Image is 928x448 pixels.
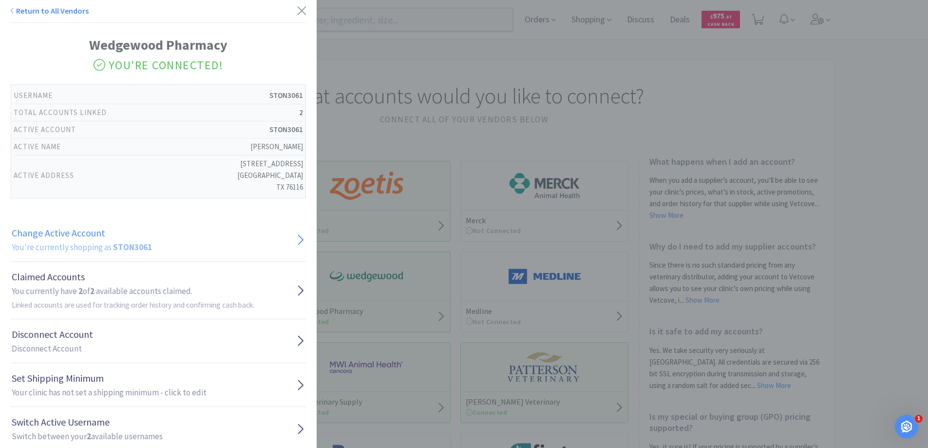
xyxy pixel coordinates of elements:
[240,159,303,168] span: [STREET_ADDRESS]
[12,414,163,430] h1: Switch Active Username
[14,107,107,118] div: Total Accounts Linked
[12,285,254,311] h2: You currently have of available accounts claimed.
[78,286,83,296] strong: 2
[12,370,207,386] h1: Set Shipping Minimum
[113,242,152,253] strong: STON3061
[12,269,254,285] h1: Claimed Accounts
[11,34,306,56] h1: Wedgewood Pharmacy
[299,107,303,118] div: 2
[14,141,61,153] div: Active Name
[14,124,76,136] div: Active Account
[237,171,303,180] span: [GEOGRAPHIC_DATA]
[14,90,53,101] div: Username
[10,6,89,16] a: Return to All Vendors
[269,90,303,101] div: STON3061
[12,225,152,241] h1: Change Active Account
[11,56,306,75] h2: You're Connected!
[12,300,254,310] span: Linked accounts are used for tracking order history and confirming cash back.
[12,327,93,342] h1: Disconnect Account
[87,431,91,442] strong: 2
[269,124,303,136] div: STON3061
[895,415,918,438] iframe: Intercom live chat
[12,386,207,399] h2: Your clinic has not set a shipping minimum - click to edit
[12,430,163,443] h2: Switch between your available usernames
[12,342,93,355] h2: Disconnect Account
[276,182,303,192] span: TX 76116
[12,241,152,254] h2: You're currently shopping as
[14,158,74,193] div: Active Address
[915,415,923,423] span: 1
[250,141,303,153] p: [PERSON_NAME]
[90,286,95,296] strong: 2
